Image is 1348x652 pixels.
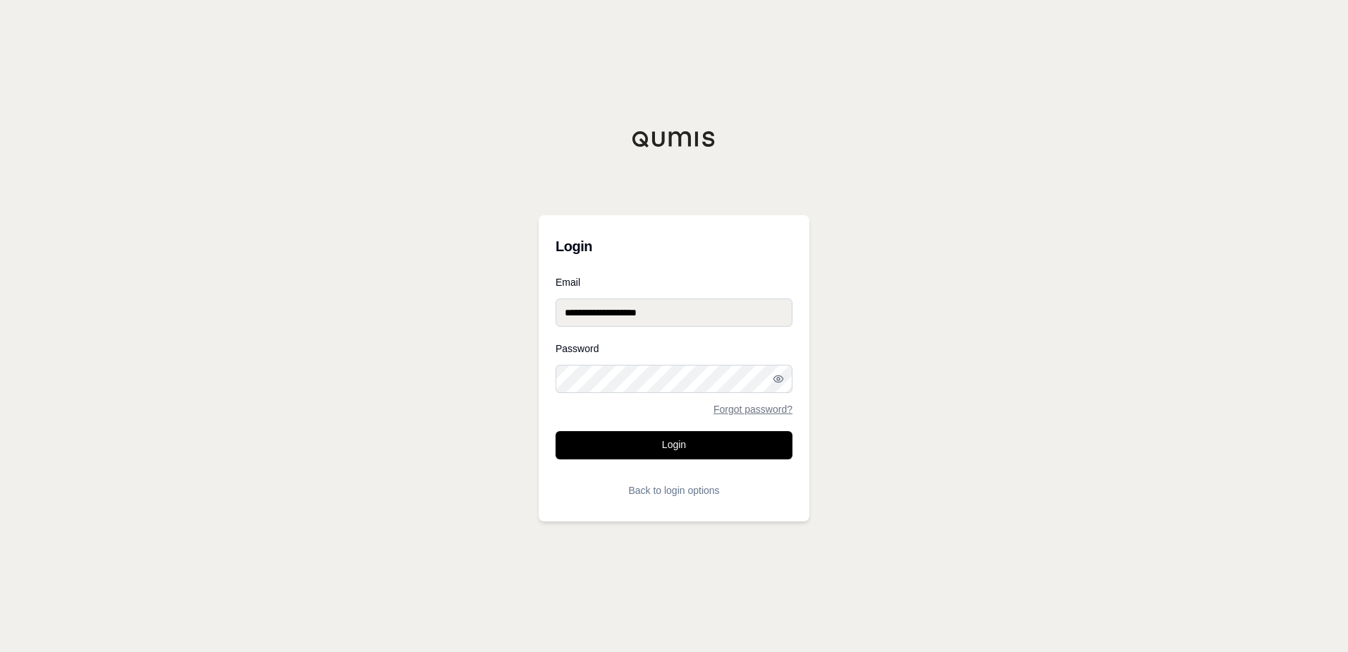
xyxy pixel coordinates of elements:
button: Back to login options [556,476,792,505]
button: Login [556,431,792,459]
a: Forgot password? [713,404,792,414]
img: Qumis [632,131,716,147]
label: Email [556,277,792,287]
h3: Login [556,232,792,260]
label: Password [556,344,792,354]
